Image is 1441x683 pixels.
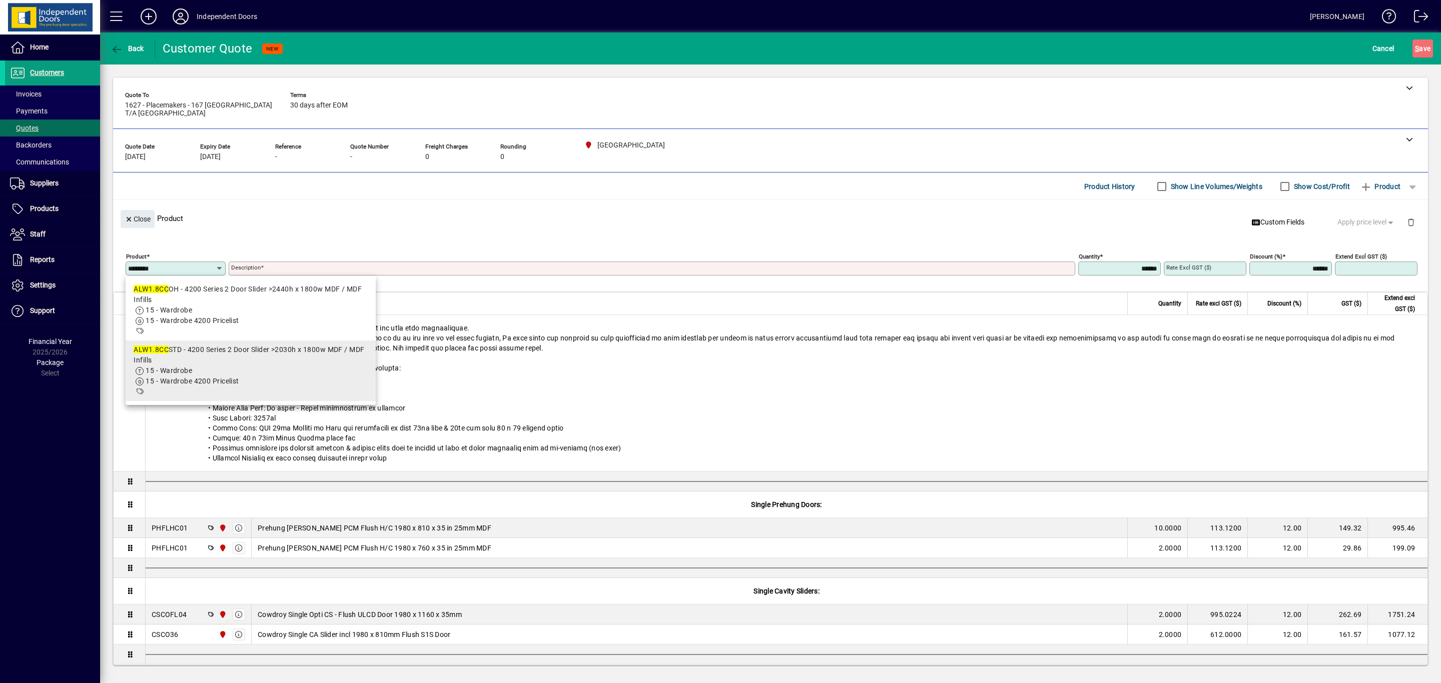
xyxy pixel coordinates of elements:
[1307,538,1367,558] td: 29.86
[290,101,348,109] span: 30 days after EOM
[1169,181,1262,191] label: Show Line Volumes/Weights
[1159,543,1182,553] span: 2.0000
[1374,292,1415,314] span: Extend excl GST ($)
[1196,298,1241,309] span: Rate excl GST ($)
[1307,624,1367,644] td: 161.57
[1374,2,1396,34] a: Knowledge Base
[1367,518,1427,538] td: 995.46
[152,609,187,619] div: CSCOFL04
[1367,604,1427,624] td: 1751.24
[1159,629,1182,639] span: 2.0000
[197,8,257,24] div: Independent Doors
[1079,253,1100,260] mat-label: Quantity
[1406,2,1428,34] a: Logout
[126,340,376,401] mat-option: ALW1.8CCSTD - 4200 Series 2 Door Slider >2030h x 1800w MDF / MDF Infills
[30,43,49,51] span: Home
[500,153,504,161] span: 0
[1158,298,1181,309] span: Quantity
[1372,40,1394,56] span: Cancel
[1399,210,1423,234] button: Delete
[1412,39,1433,57] button: Save
[163,40,253,56] div: Customer Quote
[1337,217,1395,227] span: Apply price level
[231,264,261,271] mat-label: Description
[1154,523,1181,533] span: 10.0000
[258,609,462,619] span: Cowdroy Single Opti CS - Flush ULCD Door 1980 x 1160 x 35mm
[5,102,100,119] a: Payments
[5,247,100,272] a: Reports
[216,522,228,533] span: Christchurch
[108,39,147,57] button: Back
[1194,609,1241,619] div: 995.0224
[125,101,275,117] span: 1627 - Placemakers - 167 [GEOGRAPHIC_DATA] T/A [GEOGRAPHIC_DATA]
[216,629,228,640] span: Christchurch
[30,306,55,314] span: Support
[121,210,155,228] button: Close
[1251,217,1304,227] span: Custom Fields
[1415,44,1419,52] span: S
[1247,624,1307,644] td: 12.00
[152,629,179,639] div: CSCO36
[30,255,55,263] span: Reports
[1247,213,1308,231] button: Custom Fields
[146,377,239,385] span: 15 - Wardrobe 4200 Pricelist
[152,543,188,553] div: PHFLHC01
[1166,264,1211,271] mat-label: Rate excl GST ($)
[10,90,42,98] span: Invoices
[5,85,100,102] a: Invoices
[266,45,279,52] span: NEW
[118,214,157,223] app-page-header-button: Close
[146,315,1427,471] div: Lorem ips dol sit ametconsect ad elitsed do eiusmodt inc utla etdo magnaaliquae. Adm venia quisno...
[1159,609,1182,619] span: 2.0000
[1247,538,1307,558] td: 12.00
[133,7,165,25] button: Add
[1335,253,1387,260] mat-label: Extend excl GST ($)
[258,523,491,533] span: Prehung [PERSON_NAME] PCM Flush H/C 1980 x 810 x 35 in 25mm MDF
[216,609,228,620] span: Christchurch
[1370,39,1397,57] button: Cancel
[1247,604,1307,624] td: 12.00
[30,68,64,76] span: Customers
[146,366,192,374] span: 15 - Wardrobe
[1080,177,1139,195] button: Product History
[200,153,221,161] span: [DATE]
[146,491,1427,517] div: Single Prehung Doors:
[1194,543,1241,553] div: 113.1200
[30,281,56,289] span: Settings
[29,337,72,345] span: Financial Year
[111,44,144,52] span: Back
[1194,523,1241,533] div: 113.1200
[5,273,100,298] a: Settings
[113,200,1428,236] div: Product
[5,153,100,170] a: Communications
[5,35,100,60] a: Home
[258,629,450,639] span: Cowdroy Single CA Slider incl 1980 x 810mm Flush S1S Door
[1307,518,1367,538] td: 149.32
[152,523,188,533] div: PHFLHC01
[1333,213,1399,231] button: Apply price level
[5,298,100,323] a: Support
[126,280,376,340] mat-option: ALW1.8CCOH - 4200 Series 2 Door Slider >2440h x 1800w MDF / MDF Infills
[37,358,64,366] span: Package
[10,124,39,132] span: Quotes
[125,211,151,227] span: Close
[275,153,277,161] span: -
[30,204,59,212] span: Products
[1399,217,1423,226] app-page-header-button: Delete
[1084,178,1135,194] span: Product History
[425,153,429,161] span: 0
[1415,40,1430,56] span: ave
[134,345,169,353] em: ALW1.8CC
[1307,604,1367,624] td: 262.69
[1267,298,1301,309] span: Discount (%)
[350,153,352,161] span: -
[30,230,46,238] span: Staff
[165,7,197,25] button: Profile
[1250,253,1282,260] mat-label: Discount (%)
[134,344,368,365] div: STD - 4200 Series 2 Door Slider >2030h x 1800w MDF / MDF Infills
[231,275,1067,286] mat-error: Required
[216,542,228,553] span: Christchurch
[146,578,1427,604] div: Single Cavity Sliders:
[1292,181,1350,191] label: Show Cost/Profit
[30,179,59,187] span: Suppliers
